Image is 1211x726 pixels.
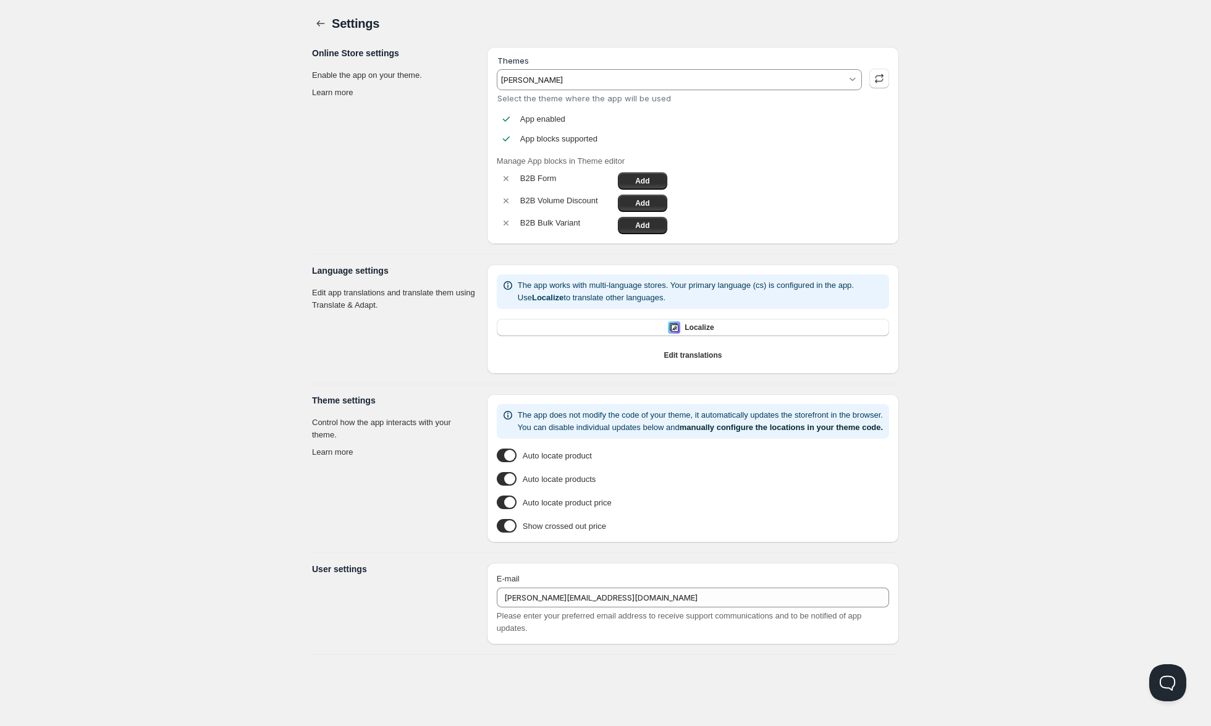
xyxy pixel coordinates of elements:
a: Learn more [312,88,353,97]
p: B2B Bulk Variant [520,217,613,229]
span: Auto locate product [523,450,592,462]
p: Edit app translations and translate them using Translate & Adapt. [312,287,477,311]
div: Select the theme where the app will be used [497,93,862,103]
span: Please enter your preferred email address to receive support communications and to be notified of... [497,611,861,633]
a: manually configure the locations in your theme code. [680,423,883,432]
a: Add [618,217,667,234]
img: Localize [668,321,680,334]
p: B2B Volume Discount [520,195,613,207]
span: Auto locate products [523,473,596,486]
span: Show crossed out price [523,520,606,533]
h3: Language settings [312,264,477,277]
button: Edit translations [497,347,889,364]
a: Add [618,172,667,190]
p: App blocks supported [520,133,597,145]
span: Add [635,221,649,230]
p: Manage App blocks in Theme editor [497,155,889,167]
h3: Online Store settings [312,47,477,59]
iframe: Help Scout Beacon - Open [1149,664,1186,701]
h3: Theme settings [312,394,477,407]
a: Add [618,195,667,212]
button: LocalizeLocalize [497,319,889,336]
p: B2B Form [520,172,613,185]
p: The app works with multi-language stores. Your primary language (cs) is configured in the app. Us... [518,279,854,304]
label: Themes [497,56,529,65]
h3: User settings [312,563,477,575]
span: Add [635,198,649,208]
b: Localize [532,293,563,302]
span: E-mail [497,574,520,583]
span: Edit translations [664,350,722,360]
span: Settings [332,17,379,30]
span: Auto locate product price [523,497,612,509]
span: Add [635,176,649,186]
a: Learn more [312,447,353,457]
p: Enable the app on your theme. [312,69,477,82]
p: App enabled [520,113,565,125]
p: Control how the app interacts with your theme. [312,416,477,441]
p: The app does not modify the code of your theme, it automatically updates the storefront in the br... [518,409,884,434]
span: Localize [685,323,714,332]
